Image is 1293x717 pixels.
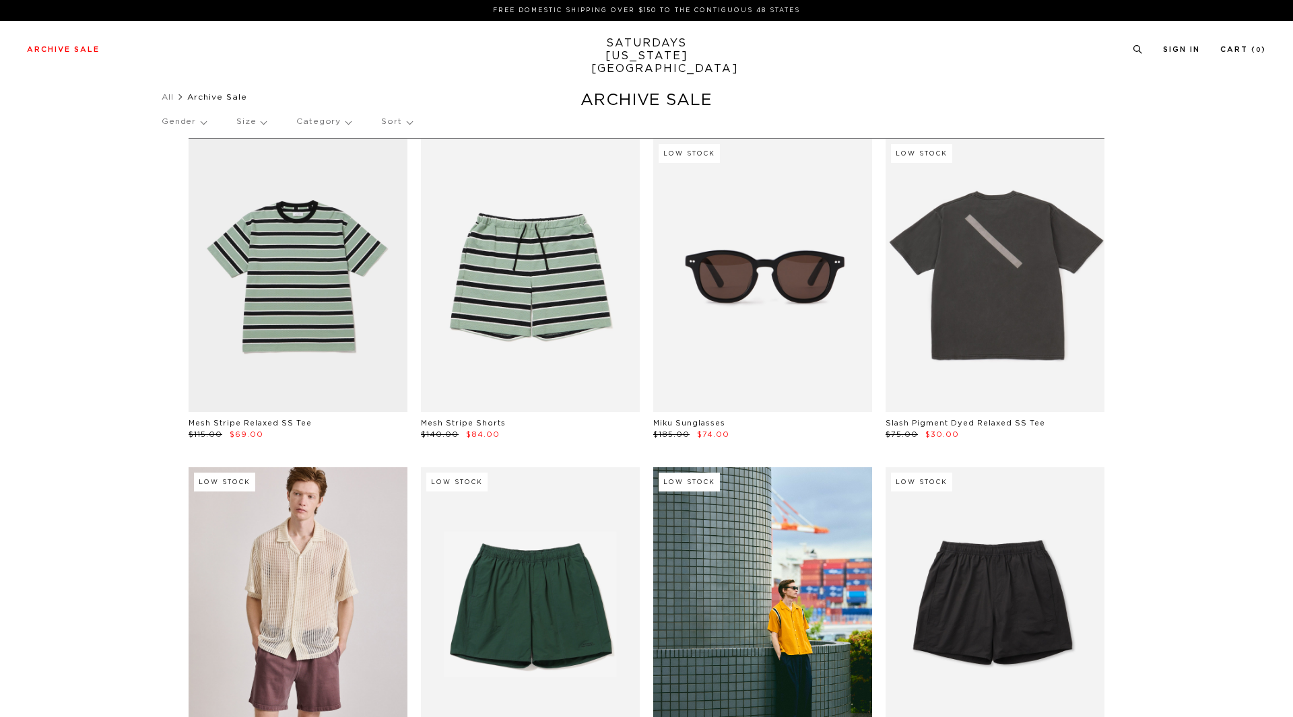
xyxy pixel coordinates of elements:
span: $69.00 [230,431,263,438]
a: All [162,93,174,101]
div: Low Stock [426,473,488,491]
a: Slash Pigment Dyed Relaxed SS Tee [886,419,1045,427]
div: Low Stock [659,473,720,491]
span: $74.00 [697,431,729,438]
a: Mesh Stripe Shorts [421,419,506,427]
div: Low Stock [194,473,255,491]
div: Low Stock [659,144,720,163]
p: FREE DOMESTIC SHIPPING OVER $150 TO THE CONTIGUOUS 48 STATES [32,5,1261,15]
span: $140.00 [421,431,459,438]
small: 0 [1256,47,1261,53]
span: $75.00 [886,431,918,438]
a: Sign In [1163,46,1200,53]
div: Low Stock [891,144,952,163]
a: Mesh Stripe Relaxed SS Tee [189,419,312,427]
span: $30.00 [925,431,959,438]
span: $185.00 [653,431,690,438]
span: Archive Sale [187,93,247,101]
span: $84.00 [466,431,500,438]
p: Category [296,106,351,137]
span: $115.00 [189,431,222,438]
p: Gender [162,106,206,137]
p: Size [236,106,266,137]
div: Low Stock [891,473,952,491]
p: Sort [381,106,411,137]
a: Miku Sunglasses [653,419,725,427]
a: Archive Sale [27,46,100,53]
a: Cart (0) [1220,46,1266,53]
a: SATURDAYS[US_STATE][GEOGRAPHIC_DATA] [591,37,702,75]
